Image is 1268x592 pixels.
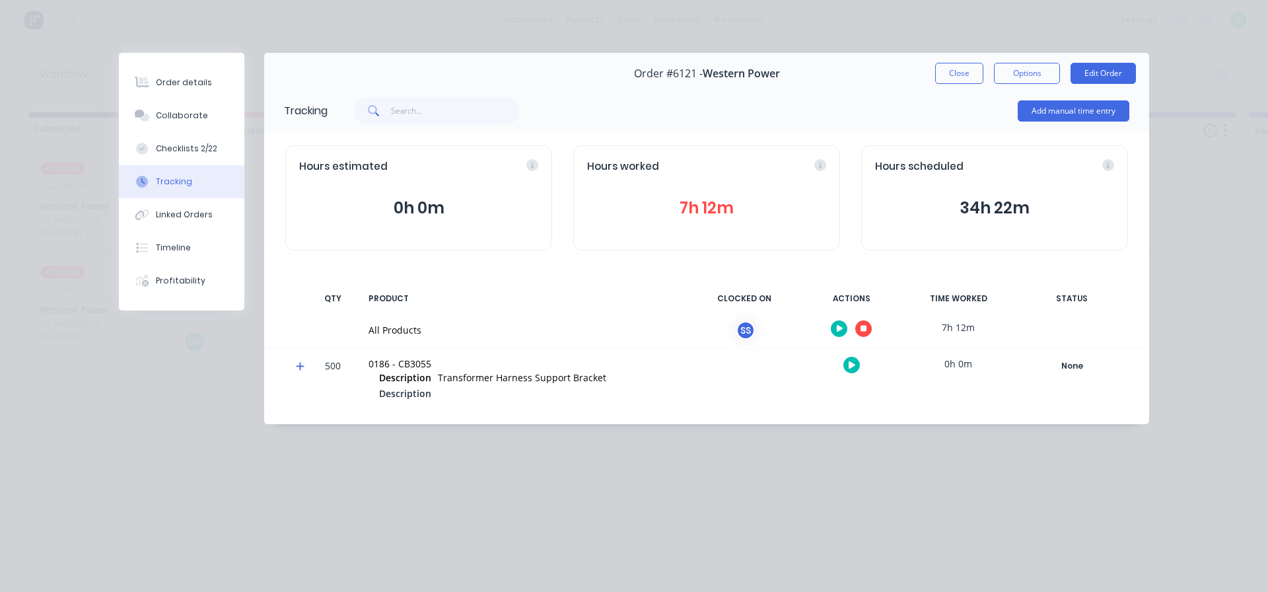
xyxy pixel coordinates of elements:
[119,99,244,132] button: Collaborate
[361,285,687,313] div: PRODUCT
[156,176,192,188] div: Tracking
[438,371,606,384] span: Transformer Harness Support Bracket
[587,196,826,221] button: 7h 12m
[156,275,205,287] div: Profitability
[156,110,208,122] div: Collaborate
[119,198,244,231] button: Linked Orders
[379,387,431,400] span: Description
[156,143,217,155] div: Checklists 2/22
[875,159,964,174] span: Hours scheduled
[909,313,1008,342] div: 7h 12m
[935,63,983,84] button: Close
[1024,357,1119,375] div: None
[391,98,520,124] input: Search...
[369,357,679,371] div: 0186 - CB3055
[802,285,901,313] div: ACTIONS
[156,209,213,221] div: Linked Orders
[156,242,191,254] div: Timeline
[994,63,1060,84] button: Options
[119,165,244,198] button: Tracking
[736,320,756,340] div: SS
[1016,285,1128,313] div: STATUS
[369,323,679,337] div: All Products
[379,371,431,385] span: Description
[284,103,328,119] div: Tracking
[119,66,244,99] button: Order details
[587,159,659,174] span: Hours worked
[1071,63,1136,84] button: Edit Order
[119,231,244,264] button: Timeline
[299,159,388,174] span: Hours estimated
[909,285,1008,313] div: TIME WORKED
[875,196,1114,221] button: 34h 22m
[313,351,353,410] div: 500
[909,349,1008,379] div: 0h 0m
[119,264,244,297] button: Profitability
[695,285,794,313] div: CLOCKED ON
[299,196,538,221] button: 0h 0m
[703,67,780,80] span: Western Power
[119,132,244,165] button: Checklists 2/22
[1018,100,1129,122] button: Add manual time entry
[313,285,353,313] div: QTY
[634,67,703,80] span: Order #6121 -
[1024,357,1120,375] button: None
[156,77,212,89] div: Order details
